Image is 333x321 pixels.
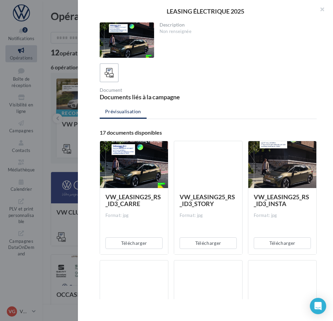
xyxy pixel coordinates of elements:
[254,213,311,219] div: Format: jpg
[85,40,104,45] div: Mots-clés
[105,193,161,207] span: VW_LEASING25_RS_ID3_CARRE
[100,130,317,135] div: 17 documents disponibles
[160,22,312,27] div: Description
[11,11,16,16] img: logo_orange.svg
[89,8,322,14] div: LEASING ÉLECTRIQUE 2025
[77,39,83,45] img: tab_keywords_by_traffic_grey.svg
[254,193,309,207] span: VW_LEASING25_RS_ID3_INSTA
[105,213,163,219] div: Format: jpg
[100,94,205,100] div: Documents liés à la campagne
[180,237,237,249] button: Télécharger
[180,193,235,207] span: VW_LEASING25_RS_ID3_STORY
[160,29,312,35] div: Non renseignée
[100,88,205,92] div: Document
[35,40,52,45] div: Domaine
[180,213,237,219] div: Format: jpg
[254,237,311,249] button: Télécharger
[19,11,33,16] div: v 4.0.25
[28,39,33,45] img: tab_domain_overview_orange.svg
[105,237,163,249] button: Télécharger
[11,18,16,23] img: website_grey.svg
[310,298,326,314] div: Open Intercom Messenger
[18,18,77,23] div: Domaine: [DOMAIN_NAME]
